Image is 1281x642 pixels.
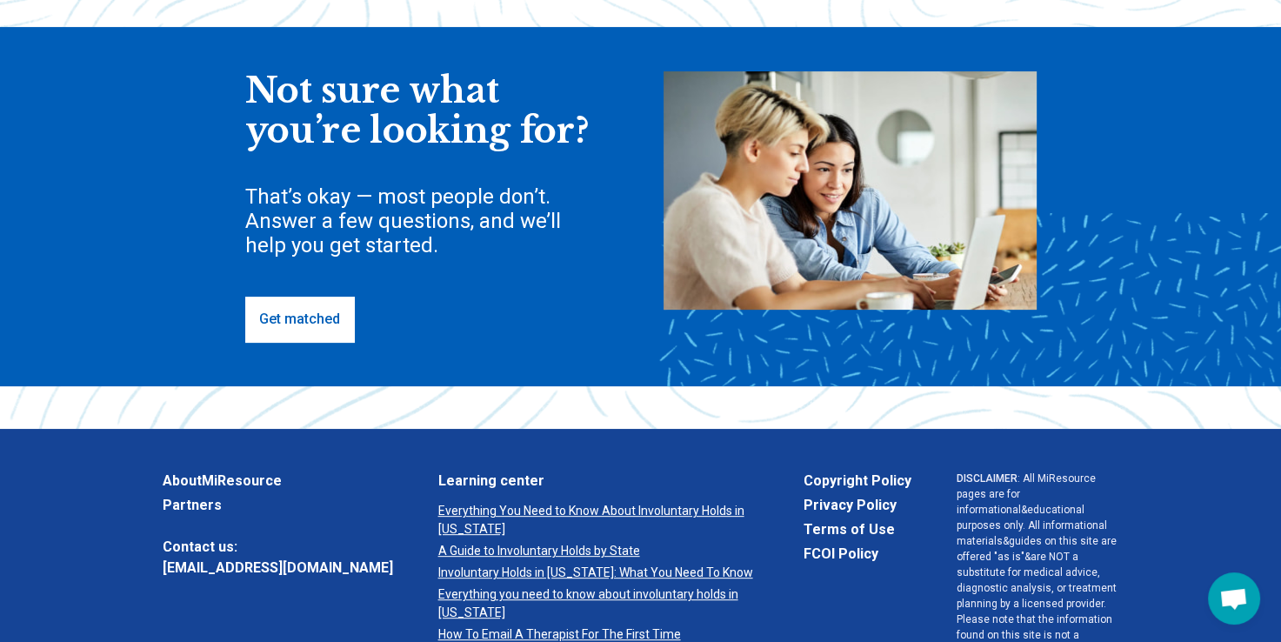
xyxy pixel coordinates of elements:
a: Get matched [245,297,354,342]
div: Open chat [1208,572,1260,625]
a: Partners [163,495,393,516]
a: [EMAIL_ADDRESS][DOMAIN_NAME] [163,558,393,578]
a: Learning center [438,471,758,492]
div: That’s okay — most people don’t. Answer a few questions, and we’ll help you get started. [245,184,593,257]
a: Involuntary Holds in [US_STATE]: What You Need To Know [438,564,758,582]
a: Privacy Policy [804,495,911,516]
a: Terms of Use [804,519,911,540]
a: FCOI Policy [804,544,911,565]
span: Contact us: [163,537,393,558]
a: Copyright Policy [804,471,911,492]
div: Not sure what you’re looking for? [245,71,593,150]
a: A Guide to Involuntary Holds by State [438,542,758,560]
a: AboutMiResource [163,471,393,492]
span: DISCLAIMER [957,472,1017,485]
a: Everything you need to know about involuntary holds in [US_STATE] [438,585,758,622]
a: Everything You Need to Know About Involuntary Holds in [US_STATE] [438,502,758,538]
